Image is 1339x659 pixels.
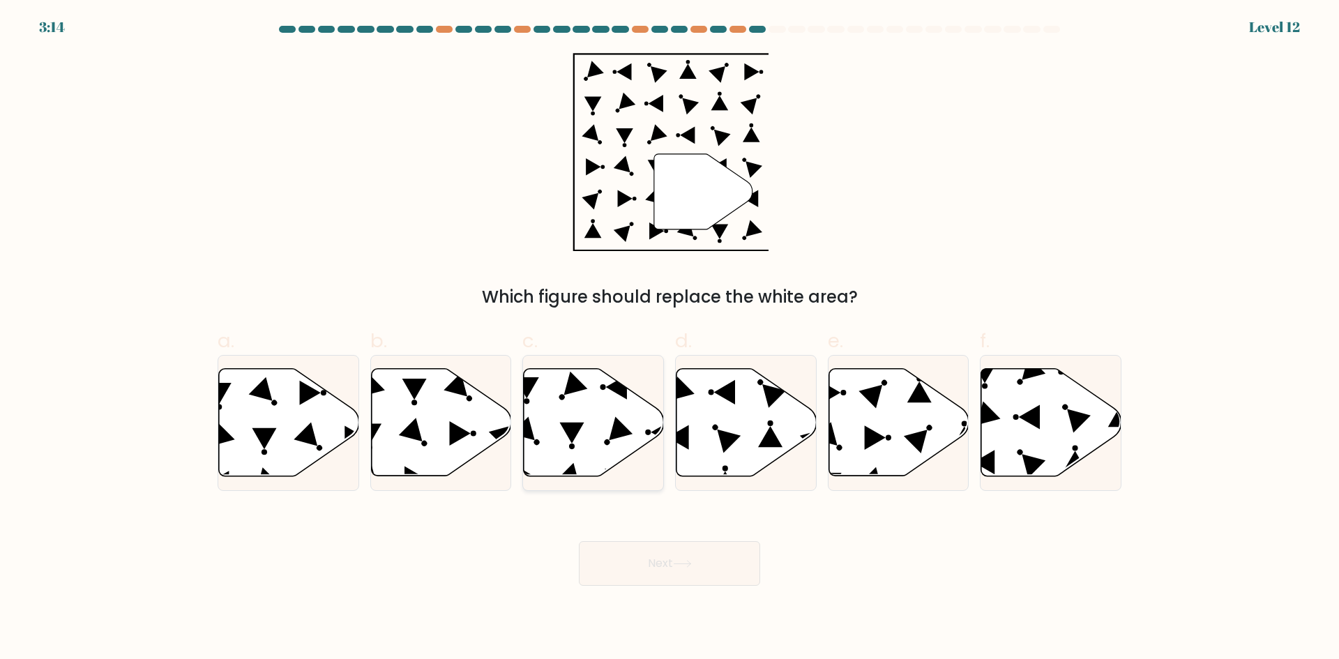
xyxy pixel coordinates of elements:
span: d. [675,327,692,354]
span: a. [218,327,234,354]
span: c. [522,327,538,354]
button: Next [579,541,760,586]
div: Level 12 [1249,17,1300,38]
span: f. [980,327,990,354]
g: " [654,154,752,229]
span: b. [370,327,387,354]
div: 3:14 [39,17,65,38]
div: Which figure should replace the white area? [226,285,1113,310]
span: e. [828,327,843,354]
